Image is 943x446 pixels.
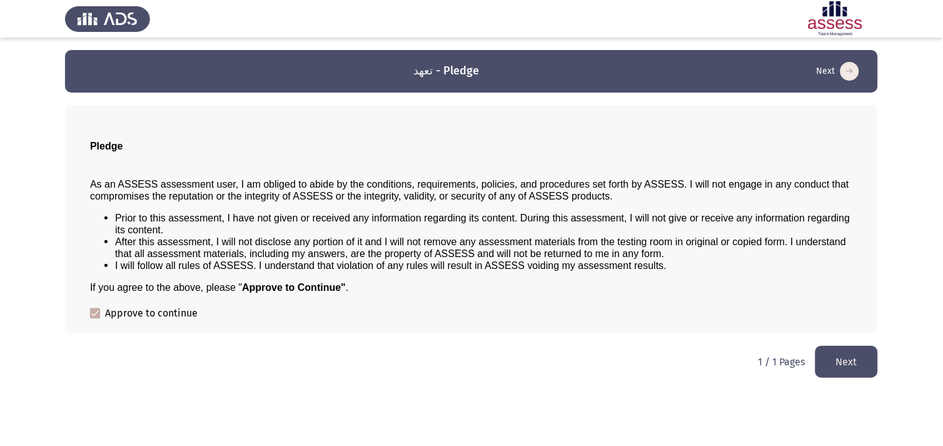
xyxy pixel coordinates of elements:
[813,61,863,81] button: load next page
[90,282,348,293] span: If you agree to the above, please " .
[115,236,846,259] span: After this assessment, I will not disclose any portion of it and I will not remove any assessment...
[65,1,150,36] img: Assess Talent Management logo
[105,306,198,321] span: Approve to continue
[414,63,480,79] h3: تعهد - Pledge
[115,260,667,271] span: I will follow all rules of ASSESS. I understand that violation of any rules will result in ASSESS...
[759,356,805,368] p: 1 / 1 Pages
[90,179,849,201] span: As an ASSESS assessment user, I am obliged to abide by the conditions, requirements, policies, an...
[815,346,878,378] button: load next page
[793,1,878,36] img: Assessment logo of ASSESS Employability - EBI
[115,213,850,235] span: Prior to this assessment, I have not given or received any information regarding its content. Dur...
[242,282,346,293] b: Approve to Continue"
[90,141,123,151] span: Pledge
